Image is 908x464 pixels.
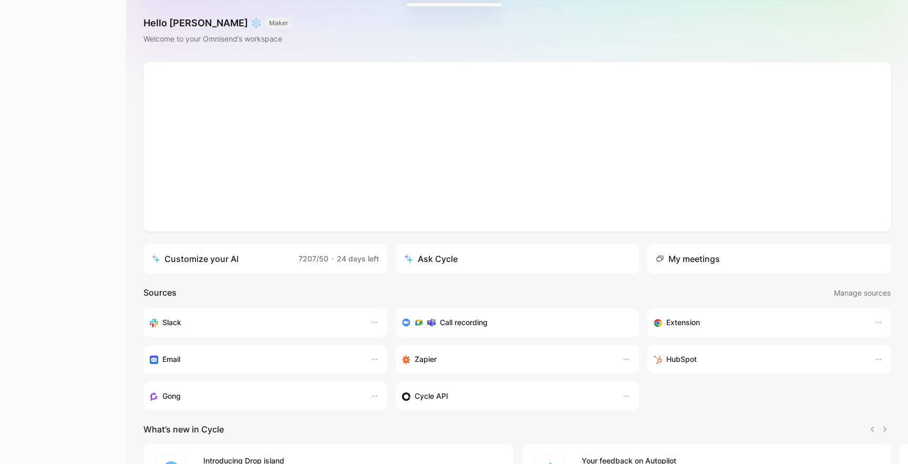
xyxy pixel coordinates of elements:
div: Capture feedback from thousands of sources with Zapier (survey results, recordings, sheets, etc). [402,353,612,366]
h3: Email [162,353,180,366]
span: · [332,254,334,263]
h3: Slack [162,316,181,329]
button: Ask Cycle [396,244,639,274]
div: Capture feedback from your incoming calls [150,390,360,402]
a: Customize your AI7207/50·24 days left [143,244,387,274]
div: Forward emails to your feedback inbox [150,353,360,366]
h2: What’s new in Cycle [143,423,224,436]
h1: Hello [PERSON_NAME] ❄️ [143,17,292,29]
h3: Extension [666,316,700,329]
span: 7207/50 [298,254,328,263]
div: Ask Cycle [404,253,458,265]
div: Welcome to your Omnisend’s workspace [143,33,292,45]
div: My meetings [656,253,720,265]
span: 24 days left [337,254,379,263]
h3: Call recording [440,316,488,329]
button: MAKER [266,18,292,28]
div: Sync your customers, send feedback and get updates in Slack [150,316,360,329]
h3: Gong [162,390,181,402]
div: Customize your AI [152,253,239,265]
h3: Cycle API [415,390,448,402]
div: Capture feedback from anywhere on the web [654,316,864,329]
button: Manage sources [833,286,891,300]
h2: Sources [143,286,177,300]
h3: HubSpot [666,353,697,366]
h3: Zapier [415,353,437,366]
div: Record & transcribe meetings from Zoom, Meet & Teams. [402,316,625,329]
span: Manage sources [834,287,891,299]
div: Sync customers & send feedback from custom sources. Get inspired by our favorite use case [402,390,612,402]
